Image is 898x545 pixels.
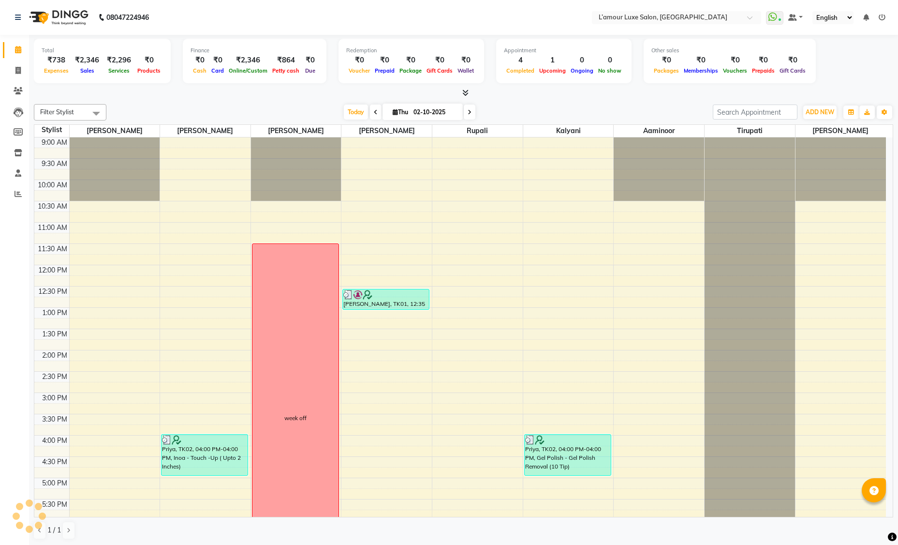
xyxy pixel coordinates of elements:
[106,67,132,74] span: Services
[160,125,250,137] span: [PERSON_NAME]
[135,55,163,66] div: ₹0
[341,125,432,137] span: [PERSON_NAME]
[191,67,209,74] span: Cash
[302,55,319,66] div: ₹0
[346,46,476,55] div: Redemption
[36,244,69,254] div: 11:30 AM
[251,125,341,137] span: [PERSON_NAME]
[209,55,226,66] div: ₹0
[455,67,476,74] span: Wallet
[71,55,103,66] div: ₹2,346
[226,67,270,74] span: Online/Custom
[106,4,149,31] b: 08047224946
[537,67,568,74] span: Upcoming
[525,435,611,475] div: Priya, TK02, 04:00 PM-04:00 PM, Gel Polish - Gel Polish Removal (10 Tip)
[40,457,69,467] div: 4:30 PM
[596,55,624,66] div: 0
[303,67,318,74] span: Due
[40,372,69,382] div: 2:30 PM
[70,125,160,137] span: [PERSON_NAME]
[344,105,368,120] span: Today
[36,265,69,275] div: 12:00 PM
[78,67,97,74] span: Sales
[651,55,681,66] div: ₹0
[343,289,429,309] div: [PERSON_NAME], TK01, 12:35 PM-01:05 PM, Threading - Eyebrow/Upper lip/Lower Lip/Chin/Forehead,Bea...
[397,55,424,66] div: ₹0
[651,67,681,74] span: Packages
[721,67,750,74] span: Vouchers
[424,55,455,66] div: ₹0
[750,67,777,74] span: Prepaids
[523,125,614,137] span: Kalyani
[346,55,372,66] div: ₹0
[40,350,69,361] div: 2:00 PM
[568,67,596,74] span: Ongoing
[34,125,69,135] div: Stylist
[42,46,163,55] div: Total
[681,67,721,74] span: Memberships
[42,55,71,66] div: ₹738
[135,67,163,74] span: Products
[36,180,69,190] div: 10:00 AM
[504,46,624,55] div: Appointment
[424,67,455,74] span: Gift Cards
[209,67,226,74] span: Card
[705,125,795,137] span: Tirupati
[40,414,69,424] div: 3:30 PM
[47,525,61,535] span: 1 / 1
[40,478,69,488] div: 5:00 PM
[803,106,837,119] button: ADD NEW
[504,67,537,74] span: Completed
[162,435,248,475] div: Priya, TK02, 04:00 PM-04:00 PM, Inoa - Touch -Up ( Upto 2 Inches)
[36,287,69,297] div: 12:30 PM
[270,55,302,66] div: ₹864
[568,55,596,66] div: 0
[284,414,307,423] div: week off
[390,108,411,116] span: Thu
[777,67,808,74] span: Gift Cards
[455,55,476,66] div: ₹0
[372,67,397,74] span: Prepaid
[40,329,69,339] div: 1:30 PM
[226,55,270,66] div: ₹2,346
[681,55,721,66] div: ₹0
[857,506,888,535] iframe: chat widget
[713,105,797,120] input: Search Appointment
[40,393,69,403] div: 3:00 PM
[806,108,834,116] span: ADD NEW
[25,4,91,31] img: logo
[795,125,886,137] span: [PERSON_NAME]
[721,55,750,66] div: ₹0
[40,108,74,116] span: Filter Stylist
[777,55,808,66] div: ₹0
[191,46,319,55] div: Finance
[191,55,209,66] div: ₹0
[651,46,808,55] div: Other sales
[411,105,459,120] input: 2025-10-02
[750,55,777,66] div: ₹0
[42,67,71,74] span: Expenses
[40,159,69,169] div: 9:30 AM
[40,137,69,148] div: 9:00 AM
[36,223,69,233] div: 11:00 AM
[372,55,397,66] div: ₹0
[537,55,568,66] div: 1
[40,436,69,446] div: 4:00 PM
[40,308,69,318] div: 1:00 PM
[40,500,69,510] div: 5:30 PM
[596,67,624,74] span: No show
[103,55,135,66] div: ₹2,296
[504,55,537,66] div: 4
[270,67,302,74] span: Petty cash
[614,125,704,137] span: Aaminoor
[346,67,372,74] span: Voucher
[397,67,424,74] span: Package
[432,125,523,137] span: Rupali
[36,201,69,212] div: 10:30 AM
